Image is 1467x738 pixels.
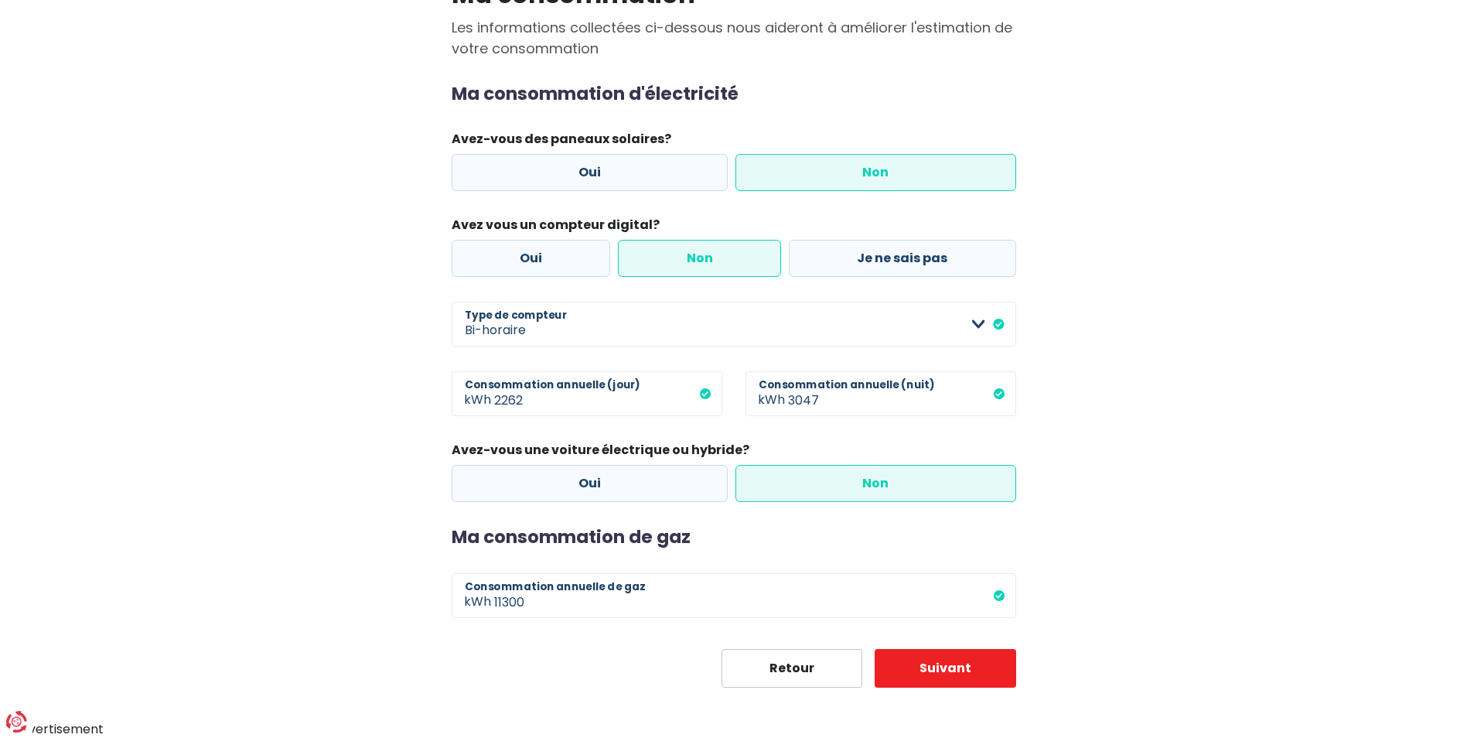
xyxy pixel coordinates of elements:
legend: Avez-vous des paneaux solaires? [452,130,1016,154]
button: Retour [722,649,863,688]
span: kWh [745,371,788,416]
p: Les informations collectées ci-dessous nous aideront à améliorer l'estimation de votre consommation [452,17,1016,59]
h2: Ma consommation de gaz [452,527,1016,548]
button: Suivant [875,649,1016,688]
legend: Avez vous un compteur digital? [452,216,1016,240]
label: Oui [452,465,728,502]
label: Non [735,154,1016,191]
label: Je ne sais pas [789,240,1016,277]
span: kWh [452,371,494,416]
h2: Ma consommation d'électricité [452,84,1016,105]
span: kWh [452,573,494,618]
label: Oui [452,240,611,277]
label: Non [735,465,1016,502]
label: Non [618,240,781,277]
legend: Avez-vous une voiture électrique ou hybride? [452,441,1016,465]
label: Oui [452,154,728,191]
